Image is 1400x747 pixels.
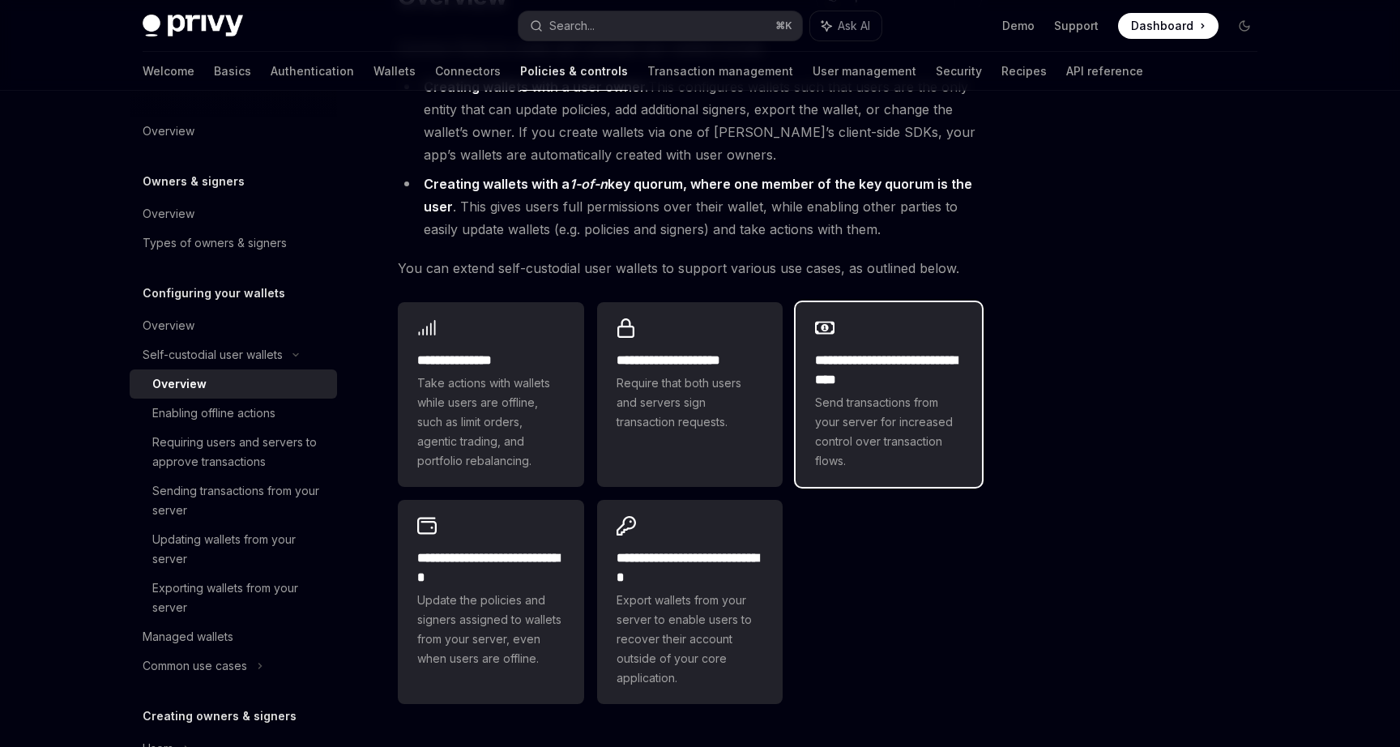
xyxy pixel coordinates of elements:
[130,476,337,525] a: Sending transactions from your server
[398,257,982,280] span: You can extend self-custodial user wallets to support various use cases, as outlined below.
[1118,13,1219,39] a: Dashboard
[130,428,337,476] a: Requiring users and servers to approve transactions
[549,16,595,36] div: Search...
[838,18,870,34] span: Ask AI
[435,52,501,91] a: Connectors
[143,204,194,224] div: Overview
[570,176,608,192] em: 1-of-n
[143,656,247,676] div: Common use cases
[617,591,764,688] span: Export wallets from your server to enable users to recover their account outside of your core app...
[936,52,982,91] a: Security
[398,173,982,241] li: . This gives users full permissions over their wallet, while enabling other parties to easily upd...
[130,369,337,399] a: Overview
[130,311,337,340] a: Overview
[130,622,337,651] a: Managed wallets
[815,393,962,471] span: Send transactions from your server for increased control over transaction flows.
[647,52,793,91] a: Transaction management
[810,11,881,41] button: Ask AI
[143,316,194,335] div: Overview
[152,578,327,617] div: Exporting wallets from your server
[130,399,337,428] a: Enabling offline actions
[271,52,354,91] a: Authentication
[143,233,287,253] div: Types of owners & signers
[520,52,628,91] a: Policies & controls
[152,374,207,394] div: Overview
[1231,13,1257,39] button: Toggle dark mode
[143,52,194,91] a: Welcome
[143,284,285,303] h5: Configuring your wallets
[143,15,243,37] img: dark logo
[130,199,337,228] a: Overview
[417,591,565,668] span: Update the policies and signers assigned to wallets from your server, even when users are offline.
[1066,52,1143,91] a: API reference
[373,52,416,91] a: Wallets
[424,176,972,215] strong: Creating wallets with a key quorum, where one member of the key quorum is the user
[813,52,916,91] a: User management
[152,530,327,569] div: Updating wallets from your server
[143,122,194,141] div: Overview
[519,11,802,41] button: Search...⌘K
[130,117,337,146] a: Overview
[152,433,327,472] div: Requiring users and servers to approve transactions
[398,75,982,166] li: This configures wallets such that users are the only entity that can update policies, add additio...
[130,525,337,574] a: Updating wallets from your server
[1002,18,1035,34] a: Demo
[1131,18,1193,34] span: Dashboard
[617,373,764,432] span: Require that both users and servers sign transaction requests.
[1001,52,1047,91] a: Recipes
[417,373,565,471] span: Take actions with wallets while users are offline, such as limit orders, agentic trading, and por...
[1054,18,1099,34] a: Support
[775,19,792,32] span: ⌘ K
[143,627,233,647] div: Managed wallets
[130,574,337,622] a: Exporting wallets from your server
[152,403,275,423] div: Enabling offline actions
[143,706,297,726] h5: Creating owners & signers
[152,481,327,520] div: Sending transactions from your server
[143,345,283,365] div: Self-custodial user wallets
[398,302,584,487] a: **** **** *****Take actions with wallets while users are offline, such as limit orders, agentic t...
[130,228,337,258] a: Types of owners & signers
[214,52,251,91] a: Basics
[143,172,245,191] h5: Owners & signers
